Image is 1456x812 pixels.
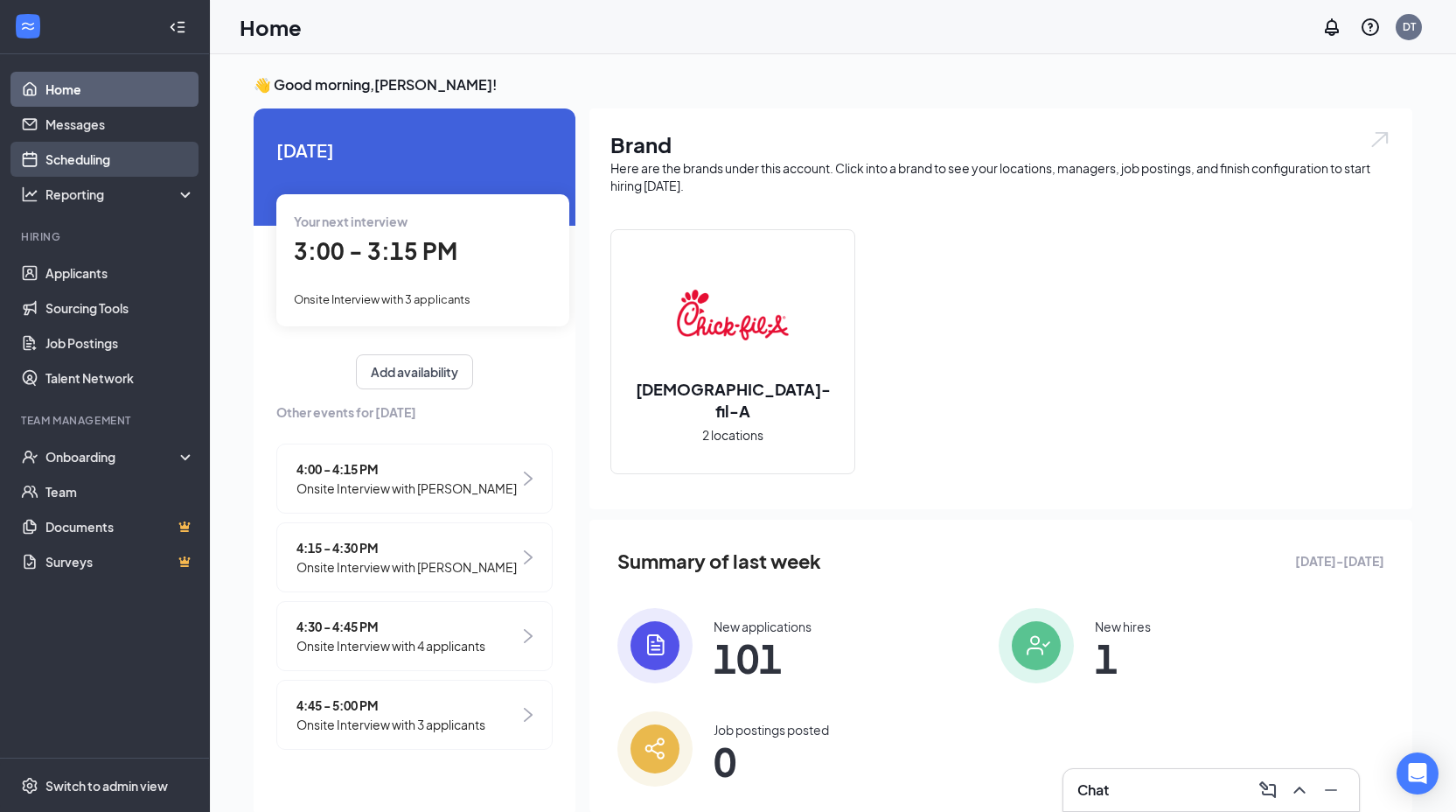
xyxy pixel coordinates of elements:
a: SurveysCrown [45,544,195,579]
span: Onsite Interview with 3 applicants [296,715,485,734]
div: New hires [1095,618,1151,635]
span: [DATE] [276,136,553,164]
span: 4:15 - 4:30 PM [296,538,517,557]
svg: WorkstreamLogo [19,17,37,35]
div: Reporting [45,185,196,203]
span: Summary of last week [617,546,821,577]
a: Messages [45,107,195,142]
a: Sourcing Tools [45,290,195,325]
span: 4:00 - 4:15 PM [296,459,517,479]
div: DT [1403,19,1416,34]
div: Open Intercom Messenger [1397,752,1439,794]
span: 3:00 - 3:15 PM [294,236,457,265]
span: 4:45 - 5:00 PM [296,696,485,715]
h2: [DEMOGRAPHIC_DATA]-fil-A [611,378,854,422]
svg: Notifications [1321,17,1342,38]
h1: Brand [610,129,1391,159]
h1: Home [240,12,302,42]
span: Your next interview [294,213,408,229]
div: Job postings posted [714,721,829,738]
button: Minimize [1317,776,1345,804]
span: Onsite Interview with [PERSON_NAME] [296,557,517,577]
button: Add availability [356,354,473,389]
img: open.6027fd2a22e1237b5b06.svg [1369,129,1391,150]
img: icon [617,711,693,787]
svg: Collapse [169,18,186,36]
a: Home [45,72,195,107]
svg: ComposeMessage [1257,780,1278,801]
h3: 👋 Good morning, [PERSON_NAME] ! [254,75,1412,94]
a: Job Postings [45,325,195,360]
a: Scheduling [45,142,195,177]
h3: Chat [1077,780,1109,800]
span: 2 locations [702,425,763,444]
span: 0 [714,745,829,777]
span: Onsite Interview with [PERSON_NAME] [296,479,517,498]
svg: ChevronUp [1289,780,1310,801]
div: Here are the brands under this account. Click into a brand to see your locations, managers, job p... [610,159,1391,194]
span: 1 [1095,642,1151,674]
svg: Analysis [21,185,38,203]
span: Onsite Interview with 4 applicants [296,636,485,655]
div: New applications [714,618,812,635]
span: 4:30 - 4:45 PM [296,617,485,636]
span: 101 [714,642,812,674]
img: Chick-fil-A [677,259,789,371]
div: Team Management [21,413,192,428]
span: Onsite Interview with 3 applicants [294,292,470,306]
span: [DATE] - [DATE] [1295,551,1384,570]
svg: Settings [21,777,38,794]
svg: UserCheck [21,448,38,465]
div: Hiring [21,229,192,244]
a: Applicants [45,255,195,290]
div: Switch to admin view [45,777,168,794]
div: Onboarding [45,448,180,465]
svg: Minimize [1320,780,1341,801]
button: ComposeMessage [1254,776,1282,804]
a: DocumentsCrown [45,509,195,544]
a: Team [45,474,195,509]
img: icon [999,608,1074,683]
svg: QuestionInfo [1360,17,1381,38]
img: icon [617,608,693,683]
span: Other events for [DATE] [276,402,553,422]
button: ChevronUp [1285,776,1313,804]
a: Talent Network [45,360,195,395]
